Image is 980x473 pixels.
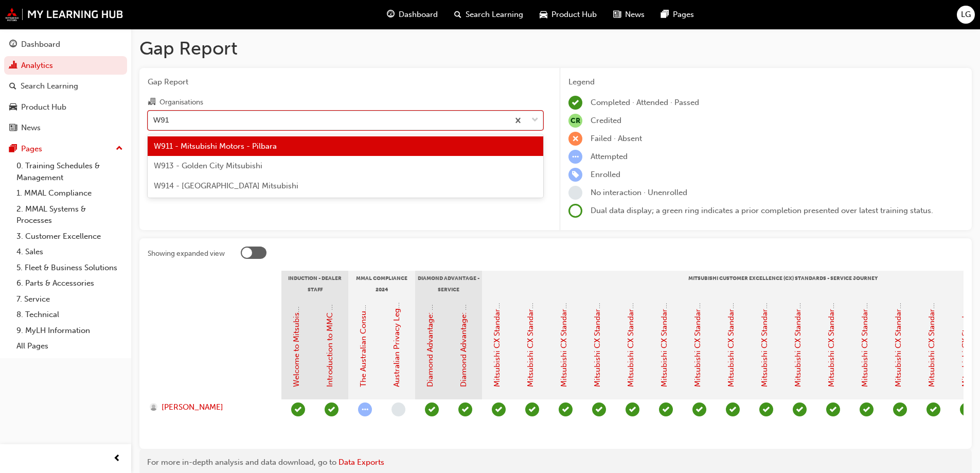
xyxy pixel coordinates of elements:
[12,185,127,201] a: 1. MMAL Compliance
[291,402,305,416] span: learningRecordVerb_COMPLETE-icon
[540,8,547,21] span: car-icon
[613,8,621,21] span: news-icon
[12,291,127,307] a: 7. Service
[531,4,605,25] a: car-iconProduct Hub
[12,338,127,354] a: All Pages
[9,124,17,133] span: news-icon
[9,82,16,91] span: search-icon
[21,122,41,134] div: News
[9,40,17,49] span: guage-icon
[961,9,971,21] span: LG
[559,402,573,416] span: learningRecordVerb_PASS-icon
[148,76,543,88] span: Gap Report
[4,56,127,75] a: Analytics
[21,101,66,113] div: Product Hub
[525,402,539,416] span: learningRecordVerb_PASS-icon
[12,158,127,185] a: 0. Training Schedules & Management
[726,402,740,416] span: learningRecordVerb_PASS-icon
[12,229,127,244] a: 3. Customer Excellence
[358,402,372,416] span: learningRecordVerb_ATTEMPT-icon
[12,307,127,323] a: 8. Technical
[4,98,127,117] a: Product Hub
[568,96,582,110] span: learningRecordVerb_COMPLETE-icon
[568,186,582,200] span: learningRecordVerb_NONE-icon
[860,402,874,416] span: learningRecordVerb_PASS-icon
[154,142,277,151] span: W911 - Mitsubishi Motors - Pilbara
[162,401,223,413] span: [PERSON_NAME]
[659,402,673,416] span: learningRecordVerb_PASS-icon
[492,249,502,387] a: Mitsubishi CX Standards - Introduction
[568,168,582,182] span: learningRecordVerb_ENROLL-icon
[4,33,127,139] button: DashboardAnalyticsSearch LearningProduct HubNews
[826,402,840,416] span: learningRecordVerb_PASS-icon
[148,98,155,107] span: organisation-icon
[348,271,415,296] div: MMAL Compliance 2024
[591,152,628,161] span: Attempted
[425,402,439,416] span: learningRecordVerb_PASS-icon
[551,9,597,21] span: Product Hub
[926,402,940,416] span: learningRecordVerb_PASS-icon
[154,161,262,170] span: W913 - Golden City Mitsubishi
[12,275,127,291] a: 6. Parts & Accessories
[793,402,807,416] span: learningRecordVerb_PASS-icon
[159,97,203,108] div: Organisations
[4,139,127,159] button: Pages
[338,458,384,467] a: Data Exports
[661,8,669,21] span: pages-icon
[625,9,645,21] span: News
[591,134,642,143] span: Failed · Absent
[4,77,127,96] a: Search Learning
[12,260,127,276] a: 5. Fleet & Business Solutions
[592,402,606,416] span: learningRecordVerb_PASS-icon
[12,244,127,260] a: 4. Sales
[425,260,435,387] a: Diamond Advantage: Fundamentals
[399,9,438,21] span: Dashboard
[568,132,582,146] span: learningRecordVerb_FAIL-icon
[759,402,773,416] span: learningRecordVerb_PASS-icon
[12,201,127,229] a: 2. MMAL Systems & Processes
[531,114,539,127] span: down-icon
[154,181,298,190] span: W914 - [GEOGRAPHIC_DATA] Mitsubishi
[5,8,123,21] img: mmal
[391,402,405,416] span: learningRecordVerb_NONE-icon
[9,103,17,112] span: car-icon
[466,9,523,21] span: Search Learning
[325,402,338,416] span: learningRecordVerb_PASS-icon
[893,402,907,416] span: learningRecordVerb_PASS-icon
[150,401,272,413] a: [PERSON_NAME]
[459,253,468,387] a: Diamond Advantage: Service Training
[281,271,348,296] div: Induction - Dealer Staff
[379,4,446,25] a: guage-iconDashboard
[415,271,482,296] div: Diamond Advantage - Service
[605,4,653,25] a: news-iconNews
[591,170,620,179] span: Enrolled
[147,457,964,468] div: For more in-depth analysis and data download, go to
[591,98,699,107] span: Completed · Attended · Passed
[653,4,702,25] a: pages-iconPages
[116,142,123,155] span: up-icon
[960,402,974,416] span: learningRecordVerb_PASS-icon
[568,114,582,128] span: null-icon
[568,76,964,88] div: Legend
[4,35,127,54] a: Dashboard
[458,402,472,416] span: learningRecordVerb_PASS-icon
[673,9,694,21] span: Pages
[387,8,395,21] span: guage-icon
[21,80,78,92] div: Search Learning
[9,61,17,71] span: chart-icon
[568,150,582,164] span: learningRecordVerb_ATTEMPT-icon
[492,402,506,416] span: learningRecordVerb_PASS-icon
[446,4,531,25] a: search-iconSearch Learning
[12,323,127,339] a: 9. MyLH Information
[591,116,621,125] span: Credited
[626,402,639,416] span: learningRecordVerb_PASS-icon
[4,118,127,137] a: News
[692,402,706,416] span: learningRecordVerb_PASS-icon
[139,37,972,60] h1: Gap Report
[591,206,933,215] span: Dual data display; a green ring indicates a prior completion presented over latest training status.
[957,6,975,24] button: LG
[21,39,60,50] div: Dashboard
[21,143,42,155] div: Pages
